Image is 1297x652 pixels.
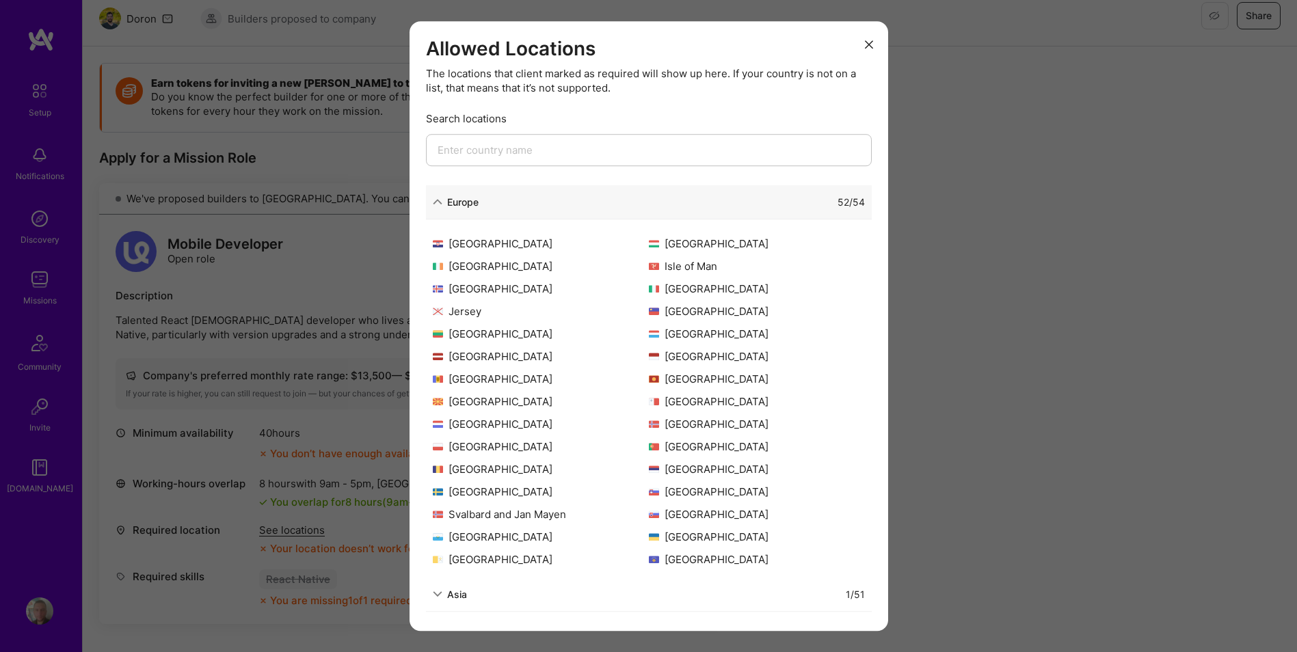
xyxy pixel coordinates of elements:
[649,398,659,405] img: Malta
[433,236,649,251] div: [GEOGRAPHIC_DATA]
[649,507,865,521] div: [GEOGRAPHIC_DATA]
[433,327,649,341] div: [GEOGRAPHIC_DATA]
[426,38,872,61] h3: Allowed Locations
[649,259,865,273] div: Isle of Man
[433,589,442,599] i: icon ArrowDown
[649,285,659,293] img: Italy
[649,330,659,338] img: Luxembourg
[433,398,443,405] img: North Macedonia
[649,488,659,495] img: Slovenia
[433,375,443,383] img: Moldova
[433,197,442,206] i: icon ArrowDown
[433,485,649,499] div: [GEOGRAPHIC_DATA]
[649,262,659,270] img: Isle of Man
[433,488,443,495] img: Sweden
[649,327,865,341] div: [GEOGRAPHIC_DATA]
[447,587,467,601] div: Asia
[433,394,649,409] div: [GEOGRAPHIC_DATA]
[433,262,443,270] img: Ireland
[433,308,443,315] img: Jersey
[838,195,865,209] div: 52 / 54
[410,21,888,631] div: modal
[433,530,649,544] div: [GEOGRAPHIC_DATA]
[426,134,872,166] input: Enter country name
[433,507,649,521] div: Svalbard and Jan Mayen
[649,282,865,296] div: [GEOGRAPHIC_DATA]
[649,304,865,318] div: [GEOGRAPHIC_DATA]
[433,439,649,454] div: [GEOGRAPHIC_DATA]
[649,533,659,541] img: Ukraine
[649,439,865,454] div: [GEOGRAPHIC_DATA]
[433,462,649,476] div: [GEOGRAPHIC_DATA]
[649,236,865,251] div: [GEOGRAPHIC_DATA]
[649,240,659,247] img: Hungary
[649,417,865,431] div: [GEOGRAPHIC_DATA]
[649,462,865,476] div: [GEOGRAPHIC_DATA]
[433,533,443,541] img: San Marino
[649,556,659,563] img: Kosovo
[649,443,659,450] img: Portugal
[433,443,443,450] img: Poland
[433,417,649,431] div: [GEOGRAPHIC_DATA]
[426,66,872,95] div: The locations that client marked as required will show up here. If your country is not on a list,...
[649,372,865,386] div: [GEOGRAPHIC_DATA]
[433,240,443,247] img: Croatia
[433,556,443,563] img: Vatican City
[433,285,443,293] img: Iceland
[426,111,872,126] div: Search locations
[649,308,659,315] img: Liechtenstein
[649,349,865,364] div: [GEOGRAPHIC_DATA]
[649,485,865,499] div: [GEOGRAPHIC_DATA]
[433,304,649,318] div: Jersey
[433,420,443,428] img: Netherlands
[433,349,649,364] div: [GEOGRAPHIC_DATA]
[649,552,865,567] div: [GEOGRAPHIC_DATA]
[649,394,865,409] div: [GEOGRAPHIC_DATA]
[649,530,865,544] div: [GEOGRAPHIC_DATA]
[649,353,659,360] img: Monaco
[649,375,659,383] img: Montenegro
[649,420,659,428] img: Norway
[433,353,443,360] img: Latvia
[433,465,443,473] img: Romania
[433,511,443,518] img: Svalbard and Jan Mayen
[433,372,649,386] div: [GEOGRAPHIC_DATA]
[433,330,443,338] img: Lithuania
[433,552,649,567] div: [GEOGRAPHIC_DATA]
[447,195,479,209] div: Europe
[433,282,649,296] div: [GEOGRAPHIC_DATA]
[433,259,649,273] div: [GEOGRAPHIC_DATA]
[865,40,873,49] i: icon Close
[846,587,865,601] div: 1 / 51
[649,465,659,473] img: Serbia
[649,511,659,518] img: Slovakia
